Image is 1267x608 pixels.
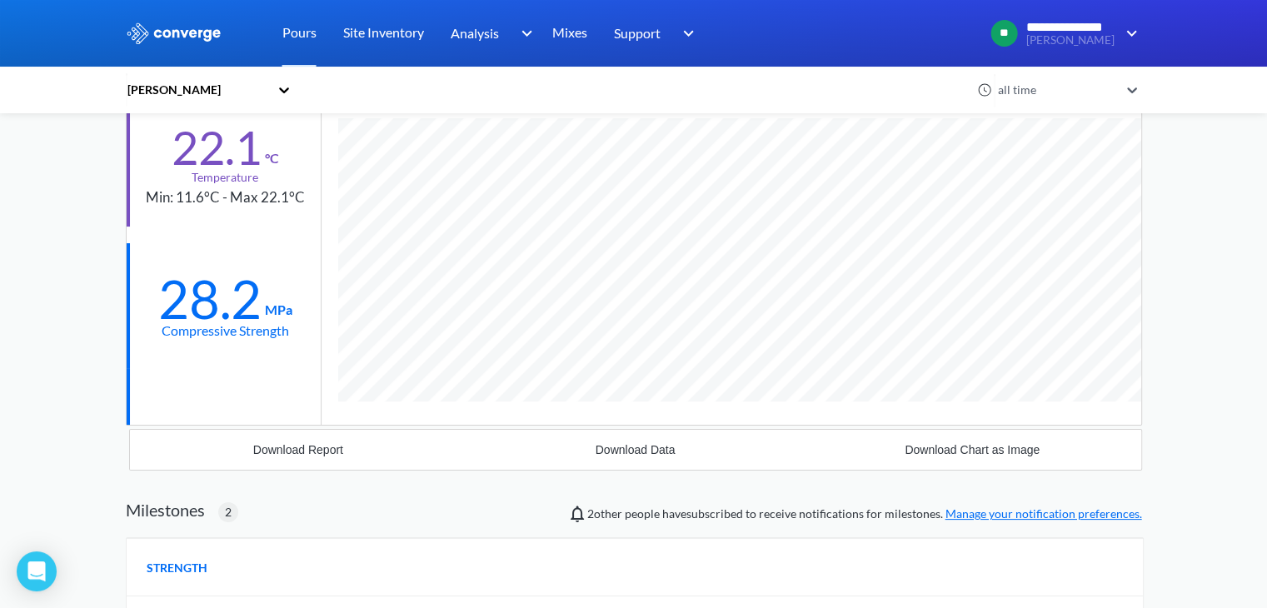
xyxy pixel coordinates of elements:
[905,443,1040,456] div: Download Chart as Image
[253,443,343,456] div: Download Report
[510,23,536,43] img: downArrow.svg
[945,506,1142,521] a: Manage your notification preferences.
[1026,34,1115,47] span: [PERSON_NAME]
[162,320,289,341] div: Compressive Strength
[466,430,804,470] button: Download Data
[1115,23,1142,43] img: downArrow.svg
[451,22,499,43] span: Analysis
[172,127,262,168] div: 22.1
[147,559,207,577] span: STRENGTH
[994,81,1119,99] div: all time
[587,505,1142,523] span: people have subscribed to receive notifications for milestones.
[158,278,262,320] div: 28.2
[192,168,258,187] div: Temperature
[130,430,467,470] button: Download Report
[977,82,992,97] img: icon-clock.svg
[567,504,587,524] img: notifications-icon.svg
[126,22,222,44] img: logo_ewhite.svg
[596,443,676,456] div: Download Data
[126,500,205,520] h2: Milestones
[672,23,699,43] img: downArrow.svg
[804,430,1141,470] button: Download Chart as Image
[614,22,661,43] span: Support
[587,506,622,521] span: Ryan McConville, James
[225,503,232,521] span: 2
[126,81,269,99] div: [PERSON_NAME]
[17,551,57,591] div: Open Intercom Messenger
[146,187,305,209] div: Min: 11.6°C - Max 22.1°C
